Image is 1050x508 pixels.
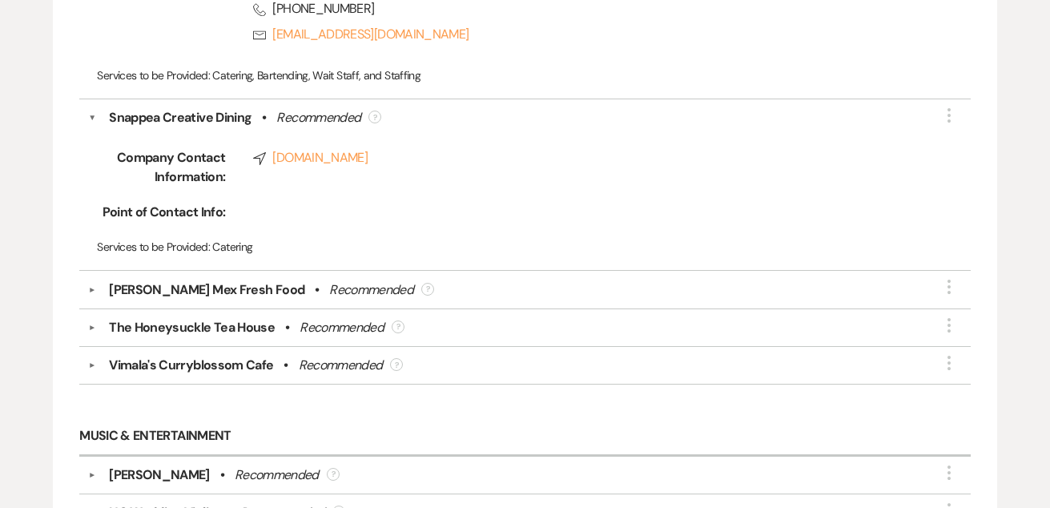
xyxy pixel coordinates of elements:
div: ? [390,358,403,371]
b: • [284,356,288,375]
button: ▼ [82,361,102,369]
div: Recommended [300,318,384,337]
div: The Honeysuckle Tea House [109,318,275,337]
div: ? [392,321,404,333]
span: Point of Contact Info: [97,203,225,222]
a: [EMAIL_ADDRESS][DOMAIN_NAME] [253,25,919,44]
div: Vimala's Curryblossom Cafe [109,356,273,375]
div: Recommended [235,466,319,485]
div: ? [421,283,434,296]
div: [PERSON_NAME] [109,466,210,485]
span: Services to be Provided: [97,68,210,83]
button: ▼ [82,471,102,479]
div: Recommended [276,108,360,127]
button: ▼ [82,286,102,294]
b: • [220,466,224,485]
b: • [262,108,266,127]
b: • [285,318,289,337]
p: Catering [97,238,952,256]
span: Services to be Provided: [97,240,210,254]
b: • [315,280,319,300]
div: Recommended [329,280,413,300]
span: Company Contact Information: [97,148,225,187]
button: ▼ [82,324,102,332]
h6: Music & Entertainment [79,418,971,457]
div: ? [368,111,381,123]
div: Recommended [299,356,383,375]
div: [PERSON_NAME] Mex Fresh Food [109,280,304,300]
p: Catering, Bartending, Wait Staff, and Staffing [97,67,952,84]
a: [DOMAIN_NAME] [253,148,919,167]
div: Snappea Creative Dining [109,108,251,127]
div: ? [327,468,340,481]
button: ▼ [88,108,96,127]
